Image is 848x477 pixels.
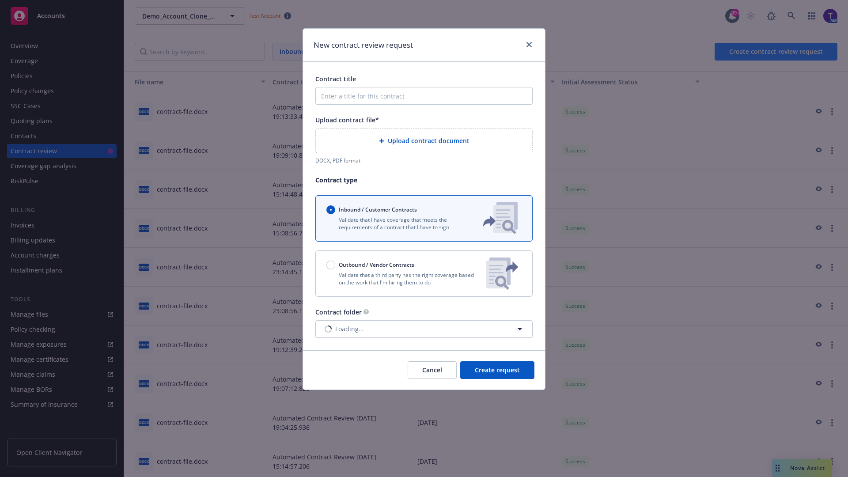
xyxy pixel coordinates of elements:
[315,320,533,338] button: Loading...
[315,128,533,153] div: Upload contract document
[339,261,414,269] span: Outbound / Vendor Contracts
[315,75,356,83] span: Contract title
[315,308,362,316] span: Contract folder
[315,175,533,185] p: Contract type
[475,366,520,374] span: Create request
[335,324,364,333] span: Loading...
[326,216,469,231] p: Validate that I have coverage that meets the requirements of a contract that I have to sign
[422,366,442,374] span: Cancel
[326,271,479,286] p: Validate that a third party has the right coverage based on the work that I'm hiring them to do
[315,250,533,297] button: Outbound / Vendor ContractsValidate that a third party has the right coverage based on the work t...
[314,39,413,51] h1: New contract review request
[315,116,379,124] span: Upload contract file*
[388,136,469,145] span: Upload contract document
[315,195,533,242] button: Inbound / Customer ContractsValidate that I have coverage that meets the requirements of a contra...
[460,361,534,379] button: Create request
[326,205,335,214] input: Inbound / Customer Contracts
[315,87,533,105] input: Enter a title for this contract
[524,39,534,50] a: close
[315,157,533,164] div: DOCX, PDF format
[339,206,417,213] span: Inbound / Customer Contracts
[408,361,457,379] button: Cancel
[326,261,335,269] input: Outbound / Vendor Contracts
